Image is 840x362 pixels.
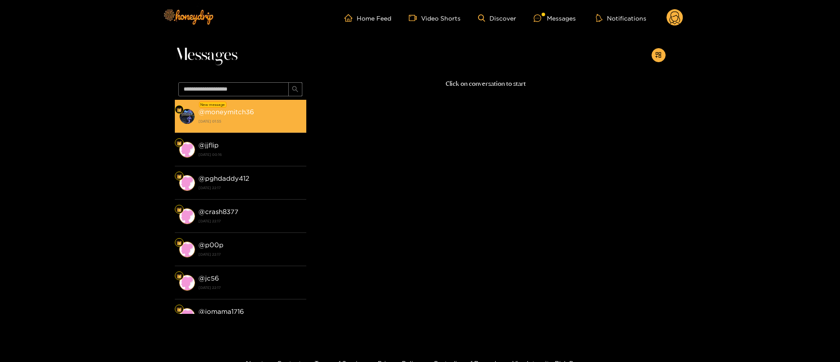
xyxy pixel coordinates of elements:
[179,275,195,291] img: conversation
[593,14,649,22] button: Notifications
[198,241,223,249] strong: @ p00p
[198,250,302,258] strong: [DATE] 22:17
[198,208,238,215] strong: @ crash8377
[177,274,182,279] img: Fan Level
[655,52,662,59] span: appstore-add
[198,217,302,225] strong: [DATE] 22:17
[198,308,244,315] strong: @ jomama1716
[409,14,421,22] span: video-camera
[175,45,237,66] span: Messages
[198,117,302,125] strong: [DATE] 01:55
[198,274,219,282] strong: @ jc56
[177,141,182,146] img: Fan Level
[179,308,195,324] img: conversation
[409,14,461,22] a: Video Shorts
[198,141,219,149] strong: @ jjflip
[177,107,182,112] img: Fan Level
[179,109,195,124] img: conversation
[344,14,357,22] span: home
[198,108,254,116] strong: @ moneymitch36
[198,184,302,192] strong: [DATE] 22:17
[177,174,182,179] img: Fan Level
[177,240,182,246] img: Fan Level
[179,208,195,224] img: conversation
[177,207,182,212] img: Fan Level
[198,175,249,182] strong: @ pghdaddy412
[306,79,666,89] p: Click on conversation to start
[198,284,302,292] strong: [DATE] 22:17
[534,13,576,23] div: Messages
[478,14,516,22] a: Discover
[288,82,302,96] button: search
[652,48,666,62] button: appstore-add
[179,142,195,158] img: conversation
[177,307,182,312] img: Fan Level
[292,86,298,93] span: search
[179,242,195,257] img: conversation
[199,102,227,108] div: New message
[198,151,302,158] strong: [DATE] 00:16
[179,175,195,191] img: conversation
[344,14,391,22] a: Home Feed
